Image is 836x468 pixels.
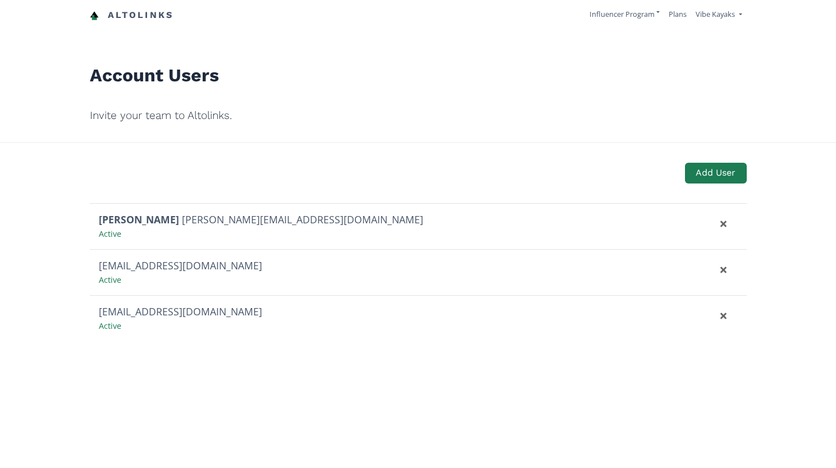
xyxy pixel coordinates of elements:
[590,9,660,19] a: Influencer Program
[696,9,735,19] span: Vibe Kayaks
[685,163,746,183] button: Add User
[99,213,423,227] div: [PERSON_NAME][EMAIL_ADDRESS][DOMAIN_NAME]
[99,305,262,319] div: [EMAIL_ADDRESS][DOMAIN_NAME]
[90,6,174,25] a: Altolinks
[99,228,121,239] span: Active
[99,259,262,273] div: [EMAIL_ADDRESS][DOMAIN_NAME]
[669,9,687,19] a: Plans
[99,320,121,331] span: Active
[99,213,179,226] strong: [PERSON_NAME]
[99,274,121,285] span: Active
[90,11,99,20] img: favicon-32x32.png
[696,9,742,22] a: Vibe Kayaks
[90,102,747,130] h2: Invite your team to Altolinks.
[90,40,747,93] h1: Account Users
